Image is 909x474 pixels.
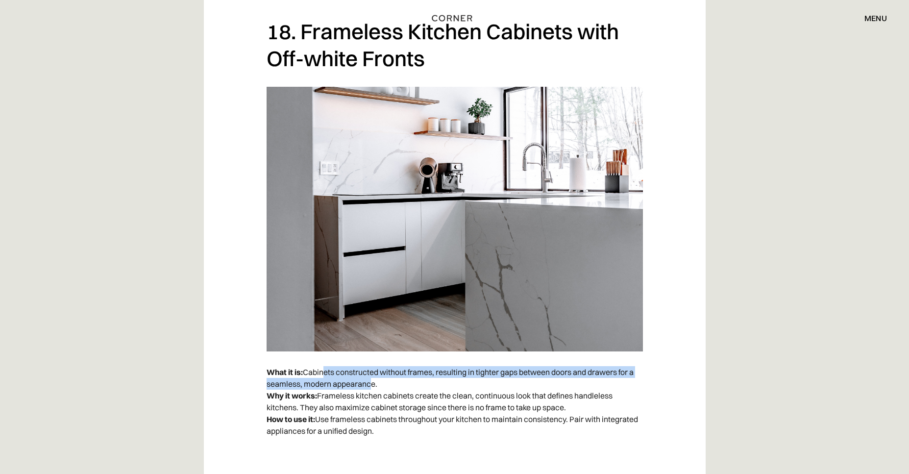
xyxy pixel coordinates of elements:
div: menu [864,14,887,22]
p: ‍ [267,442,643,463]
h2: 18. Frameless Kitchen Cabinets with Off-white Fronts [267,18,643,72]
strong: How to use it: [267,414,315,424]
p: Cabinets constructed without frames, resulting in tighter gaps between doors and drawers for a se... [267,361,643,442]
strong: What it is: [267,367,303,377]
a: home [419,12,490,25]
strong: Why it works: [267,391,317,400]
div: menu [855,10,887,26]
